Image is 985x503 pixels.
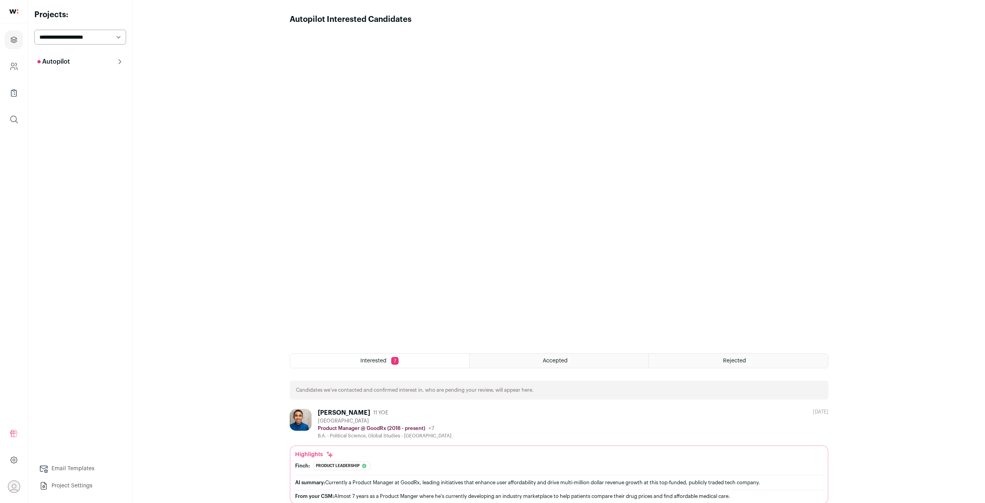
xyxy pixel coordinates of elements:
img: wellfound-shorthand-0d5821cbd27db2630d0214b213865d53afaa358527fdda9d0ea32b1df1b89c2c.svg [9,9,18,14]
img: 9a379b317a4fbe250edc66d88ca0e4c71a8a2f5cf5dadf189cc4bc1d44621569.jpg [290,409,312,431]
p: Product Manager @ GoodRx (2018 - present) [318,425,425,432]
span: From your CSM: [295,494,334,499]
p: Candidates we’ve contacted and confirmed interest in, who are pending your review, will appear here. [296,387,534,393]
div: Finch: [295,463,310,469]
h2: Projects: [34,9,126,20]
span: Rejected [723,358,746,364]
span: AI summary: [295,480,325,485]
a: Company and ATS Settings [5,57,23,76]
span: Interested [360,358,387,364]
div: Product leadership [313,462,370,470]
a: Email Templates [34,461,126,476]
div: [PERSON_NAME] [318,409,370,417]
span: Accepted [543,358,568,364]
h1: Autopilot Interested Candidates [290,14,411,25]
span: 7 [391,357,399,365]
span: 11 YOE [373,410,388,416]
a: Company Lists [5,84,23,102]
a: Accepted [470,354,648,368]
button: Autopilot [34,54,126,70]
iframe: Autopilot Interested [290,25,828,344]
div: Currently a Product Manager at GoodRx, leading initiatives that enhance user affordability and dr... [295,478,823,487]
div: [DATE] [813,409,828,415]
p: Autopilot [37,57,70,66]
a: Rejected [649,354,828,368]
button: Open dropdown [8,480,20,493]
div: Almost 7 years as a Product Manger where he's currently developing an industry marketplace to hel... [295,493,823,499]
a: Projects [5,30,23,49]
a: Project Settings [34,478,126,494]
div: Highlights [295,451,334,458]
div: B.A. - Political Science, Global Studies - [GEOGRAPHIC_DATA] [318,433,451,439]
div: [GEOGRAPHIC_DATA] [318,418,451,424]
span: +7 [428,426,435,431]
